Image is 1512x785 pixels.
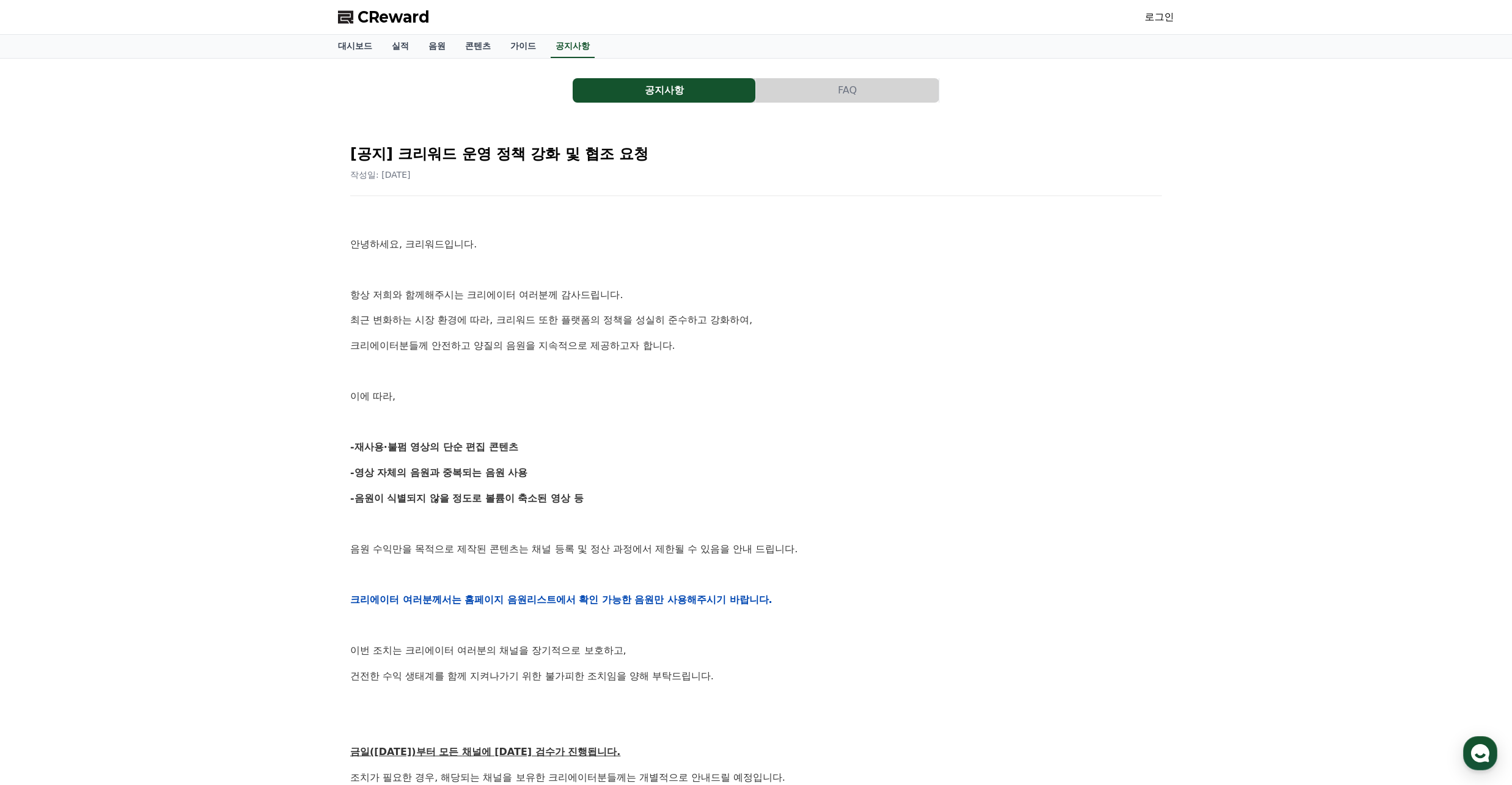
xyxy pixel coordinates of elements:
[501,35,546,58] a: 가이드
[756,78,939,103] button: FAQ
[328,35,382,58] a: 대시보드
[350,746,620,758] u: 금일([DATE])부터 모든 채널에 [DATE] 검수가 진행됩니다.
[350,170,411,180] span: 작성일: [DATE]
[350,441,518,453] strong: -재사용·불펌 영상의 단순 편집 콘텐츠
[350,312,1162,328] p: 최근 변화하는 시장 환경에 따라, 크리워드 또한 플랫폼의 정책을 성실히 준수하고 강화하여,
[350,541,1162,557] p: 음원 수익만을 목적으로 제작된 콘텐츠는 채널 등록 및 정산 과정에서 제한될 수 있음을 안내 드립니다.
[455,35,501,58] a: 콘텐츠
[350,467,528,478] strong: -영상 자체의 음원과 중복되는 음원 사용
[1145,10,1174,24] a: 로그인
[350,236,1162,252] p: 안녕하세요, 크리워드입니다.
[573,78,755,103] button: 공지사항
[350,287,1162,303] p: 항상 저희와 함께해주시는 크리에이터 여러분께 감사드립니다.
[350,492,584,504] strong: -음원이 식별되지 않을 정도로 볼륨이 축소된 영상 등
[358,7,430,27] span: CReward
[350,389,1162,404] p: 이에 따라,
[551,35,595,58] a: 공지사항
[338,7,430,27] a: CReward
[756,78,939,103] a: FAQ
[350,643,1162,659] p: 이번 조치는 크리에이터 여러분의 채널을 장기적으로 보호하고,
[350,338,1162,354] p: 크리에이터분들께 안전하고 양질의 음원을 지속적으로 제공하고자 합니다.
[350,668,1162,684] p: 건전한 수익 생태계를 함께 지켜나가기 위한 불가피한 조치임을 양해 부탁드립니다.
[350,594,773,605] strong: 크리에이터 여러분께서는 홈페이지 음원리스트에서 확인 가능한 음원만 사용해주시기 바랍니다.
[350,144,1162,164] h2: [공지] 크리워드 운영 정책 강화 및 협조 요청
[419,35,455,58] a: 음원
[382,35,419,58] a: 실적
